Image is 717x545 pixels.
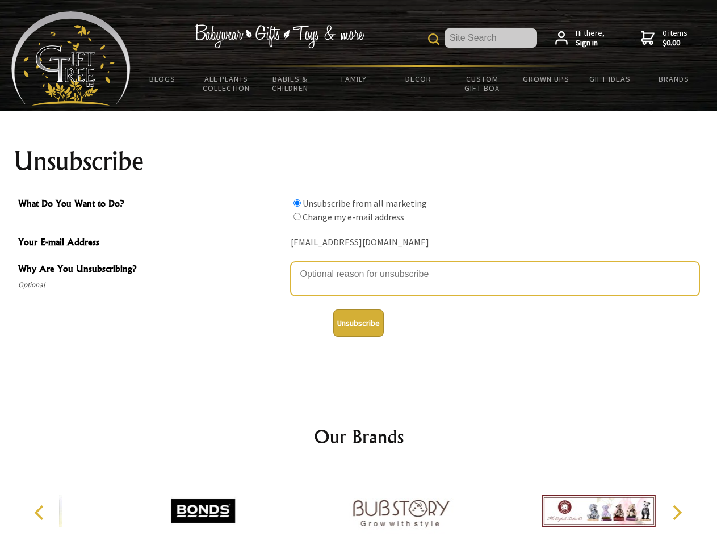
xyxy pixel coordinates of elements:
[18,235,285,251] span: Your E-mail Address
[445,28,537,48] input: Site Search
[303,198,427,209] label: Unsubscribe from all marketing
[14,148,704,175] h1: Unsubscribe
[555,28,605,48] a: Hi there,Sign in
[258,67,322,100] a: Babies & Children
[663,28,687,48] span: 0 items
[576,38,605,48] strong: Sign in
[663,38,687,48] strong: $0.00
[293,213,301,220] input: What Do You Want to Do?
[194,24,364,48] img: Babywear - Gifts - Toys & more
[664,500,689,525] button: Next
[293,199,301,207] input: What Do You Want to Do?
[195,67,259,100] a: All Plants Collection
[18,196,285,213] span: What Do You Want to Do?
[450,67,514,100] a: Custom Gift Box
[291,262,699,296] textarea: Why Are You Unsubscribing?
[333,309,384,337] button: Unsubscribe
[578,67,642,91] a: Gift Ideas
[303,211,404,223] label: Change my e-mail address
[576,28,605,48] span: Hi there,
[131,67,195,91] a: BLOGS
[23,423,695,450] h2: Our Brands
[428,33,439,45] img: product search
[18,278,285,292] span: Optional
[11,11,131,106] img: Babyware - Gifts - Toys and more...
[322,67,387,91] a: Family
[514,67,578,91] a: Grown Ups
[28,500,53,525] button: Previous
[18,262,285,278] span: Why Are You Unsubscribing?
[386,67,450,91] a: Decor
[641,28,687,48] a: 0 items$0.00
[642,67,706,91] a: Brands
[291,234,699,251] div: [EMAIL_ADDRESS][DOMAIN_NAME]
